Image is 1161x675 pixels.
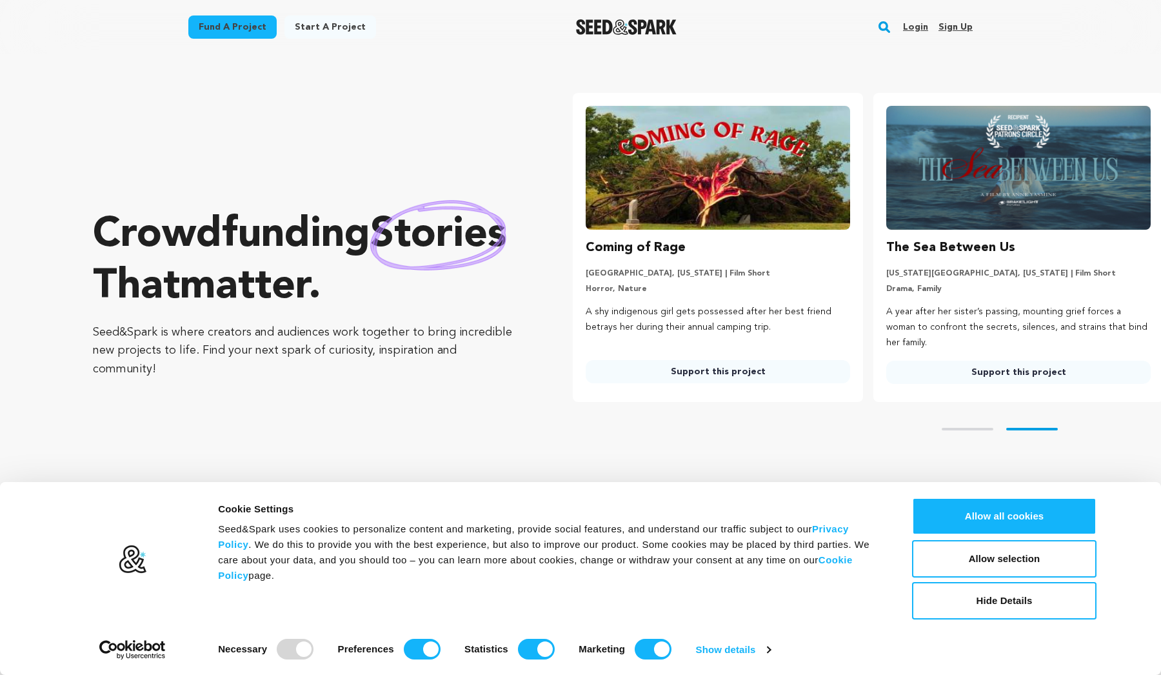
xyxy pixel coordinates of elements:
a: Privacy Policy [218,523,849,550]
strong: Necessary [218,643,267,654]
img: hand sketched image [370,200,506,270]
h3: Coming of Rage [586,237,686,258]
button: Allow all cookies [912,498,1096,535]
img: logo [118,545,147,574]
p: A shy indigenous girl gets possessed after her best friend betrays her during their annual campin... [586,305,850,336]
a: Support this project [886,361,1151,384]
p: A year after her sister’s passing, mounting grief forces a woman to confront the secrets, silence... [886,305,1151,350]
p: [US_STATE][GEOGRAPHIC_DATA], [US_STATE] | Film Short [886,268,1151,279]
p: Crowdfunding that . [93,210,521,313]
a: Show details [696,640,771,660]
div: Seed&Spark uses cookies to personalize content and marketing, provide social features, and unders... [218,521,883,583]
strong: Statistics [464,643,508,654]
a: Start a project [284,15,376,39]
p: Horror, Nature [586,284,850,294]
p: Seed&Spark is where creators and audiences work together to bring incredible new projects to life... [93,323,521,379]
img: Seed&Spark Logo Dark Mode [576,19,677,35]
h3: The Sea Between Us [886,237,1015,258]
button: Hide Details [912,582,1096,620]
span: matter [180,267,308,308]
p: [GEOGRAPHIC_DATA], [US_STATE] | Film Short [586,268,850,279]
a: Usercentrics Cookiebot - opens in a new window [76,640,189,660]
strong: Preferences [338,643,394,654]
legend: Consent Selection [217,634,218,634]
button: Allow selection [912,540,1096,578]
strong: Marketing [579,643,625,654]
a: Sign up [938,17,973,37]
a: Seed&Spark Homepage [576,19,677,35]
p: Drama, Family [886,284,1151,294]
a: Login [903,17,928,37]
img: Coming of Rage image [586,106,850,230]
a: Support this project [586,360,850,383]
a: Fund a project [188,15,277,39]
div: Cookie Settings [218,501,883,517]
img: The Sea Between Us image [886,106,1151,230]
